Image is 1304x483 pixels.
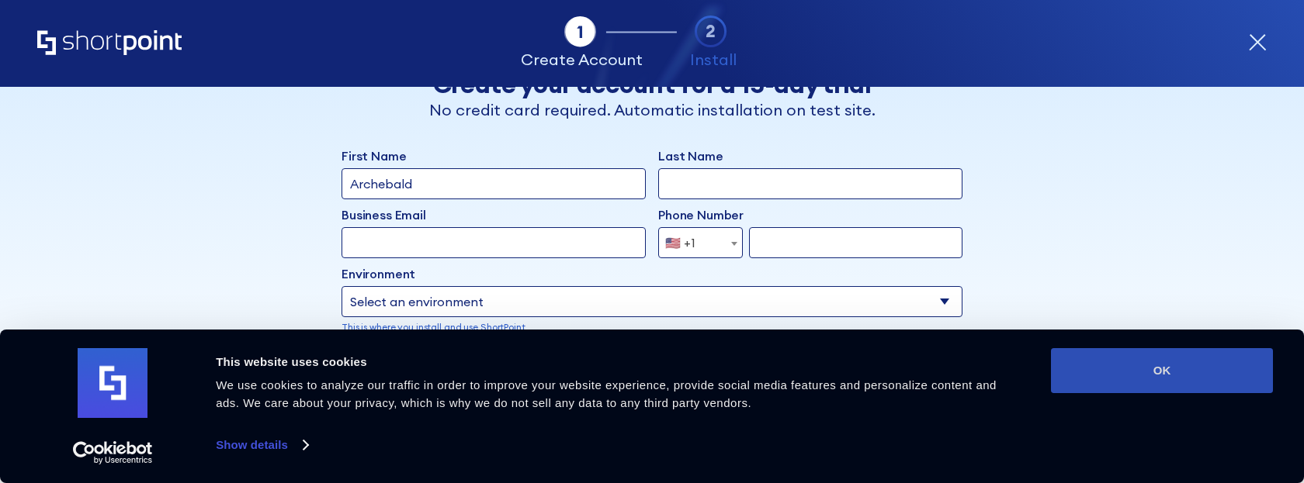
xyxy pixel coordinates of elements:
[216,433,307,457] a: Show details
[216,378,997,409] span: We use cookies to analyze our traffic in order to improve your website experience, provide social...
[78,348,147,418] img: logo
[216,353,1016,371] div: This website uses cookies
[45,441,181,464] a: Usercentrics Cookiebot - opens in a new window
[1051,348,1273,393] button: OK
